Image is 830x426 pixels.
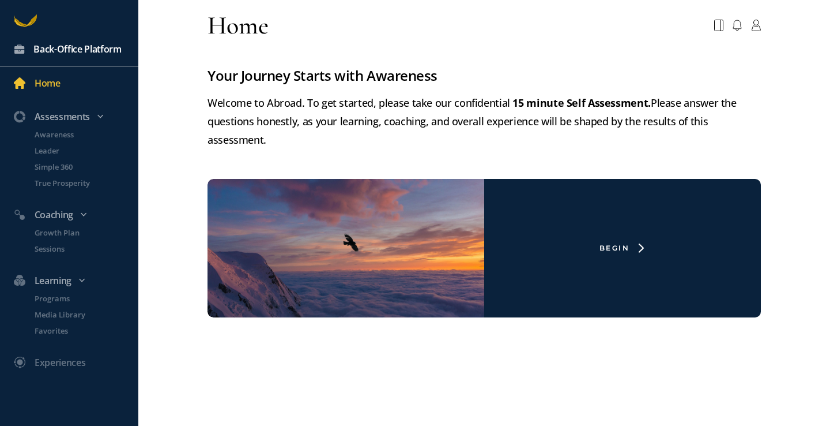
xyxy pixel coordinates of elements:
a: Favorites [21,325,138,337]
div: Experiences [35,355,85,370]
p: Awareness [35,129,136,140]
p: Growth Plan [35,227,136,238]
a: Sessions [21,243,138,255]
img: freePlanWithoutSurvey.png [207,179,484,317]
p: Programs [35,293,136,304]
strong: 15 minute Self Assessment. [512,96,650,110]
p: Media Library [35,309,136,320]
p: Simple 360 [35,161,136,173]
a: Growth Plan [21,227,138,238]
a: Simple 360 [21,161,138,173]
div: Assessments [7,109,143,124]
a: True Prosperity [21,177,138,189]
a: Awareness [21,129,138,140]
div: Coaching [7,207,143,222]
p: Sessions [35,243,136,255]
div: Begin [599,244,629,253]
a: Programs [21,293,138,304]
div: Home [35,76,61,91]
p: True Prosperity [35,177,136,189]
a: Leader [21,145,138,156]
div: Back-Office Platform [33,42,122,57]
a: Begin [201,179,768,317]
p: Leader [35,145,136,156]
div: Your Journey Starts with Awareness [207,65,761,87]
div: Learning [7,273,143,288]
a: Media Library [21,309,138,320]
p: Favorites [35,325,136,337]
div: Welcome to Abroad. To get started, please take our confidential Please answer the questions hones... [207,94,761,149]
div: Home [207,9,269,42]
